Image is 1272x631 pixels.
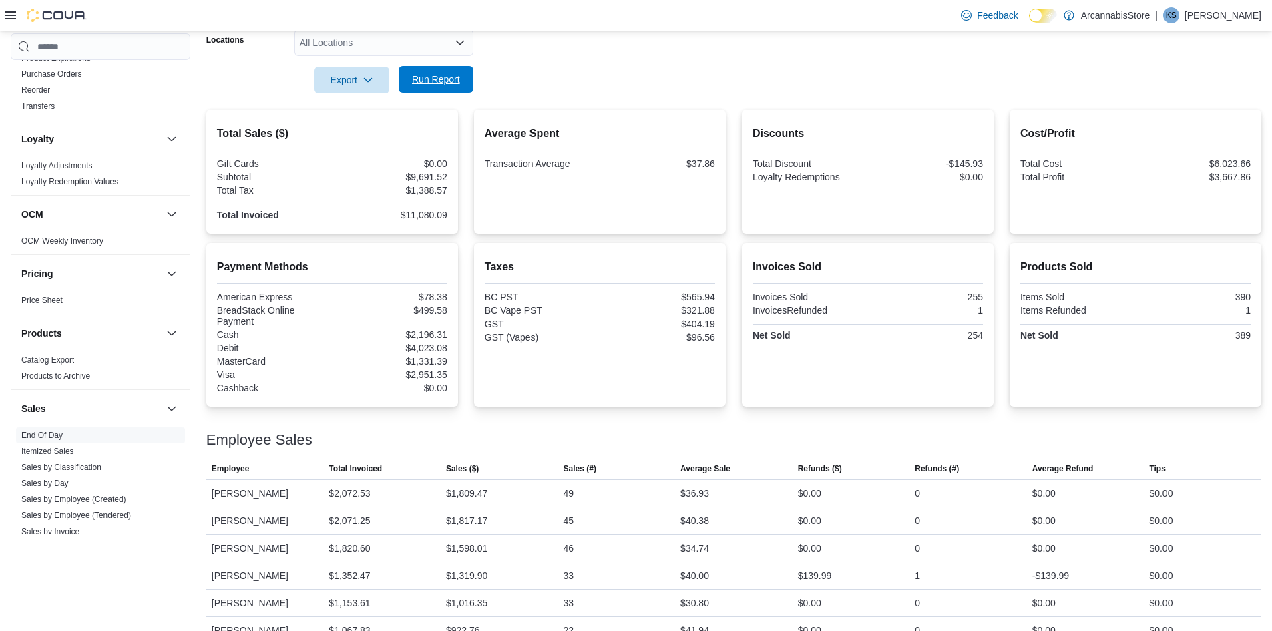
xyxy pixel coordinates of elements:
span: Loyalty Adjustments [21,160,93,171]
div: $1,319.90 [446,568,487,584]
span: Employee [212,463,250,474]
div: $0.00 [798,595,821,611]
span: Sales ($) [446,463,479,474]
a: OCM Weekly Inventory [21,236,103,246]
div: $0.00 [798,513,821,529]
div: [PERSON_NAME] [206,562,324,589]
h2: Invoices Sold [753,259,983,275]
div: $1,352.47 [329,568,370,584]
div: $0.00 [1149,595,1173,611]
span: Average Sale [680,463,730,474]
div: $0.00 [335,158,447,169]
div: $0.00 [1149,485,1173,501]
div: GST (Vapes) [485,332,598,343]
span: Tips [1149,463,1165,474]
h3: Pricing [21,267,53,280]
p: | [1155,7,1158,23]
div: -$139.99 [1032,568,1069,584]
div: $1,331.39 [335,356,447,367]
div: Loyalty Redemptions [753,172,865,182]
div: 255 [870,292,983,302]
strong: Net Sold [753,330,791,341]
span: Products to Archive [21,371,90,381]
div: $2,071.25 [329,513,370,529]
div: Cashback [217,383,330,393]
a: Loyalty Redemption Values [21,177,118,186]
div: InvoicesRefunded [753,305,865,316]
div: $0.00 [1032,485,1056,501]
div: $1,820.60 [329,540,370,556]
button: OCM [164,206,180,222]
div: 0 [915,513,920,529]
div: $37.86 [602,158,715,169]
button: Products [164,325,180,341]
div: $36.93 [680,485,709,501]
div: 1 [1138,305,1251,316]
h2: Payment Methods [217,259,447,275]
span: Catalog Export [21,355,74,365]
span: Feedback [977,9,1018,22]
div: $321.88 [602,305,715,316]
div: $0.00 [335,383,447,393]
div: 33 [564,568,574,584]
a: Price Sheet [21,296,63,305]
div: $96.56 [602,332,715,343]
div: Total Profit [1020,172,1133,182]
div: Cash [217,329,330,340]
a: Feedback [956,2,1023,29]
div: $2,196.31 [335,329,447,340]
span: Run Report [412,73,460,86]
div: $0.00 [1149,513,1173,529]
div: [PERSON_NAME] [206,590,324,616]
div: $2,951.35 [335,369,447,380]
div: $4,023.08 [335,343,447,353]
span: Reorder [21,85,50,95]
div: Subtotal [217,172,330,182]
h3: Loyalty [21,132,54,146]
div: Loyalty [11,158,190,195]
a: Transfers [21,101,55,111]
div: Items Refunded [1020,305,1133,316]
a: Loyalty Adjustments [21,161,93,170]
div: BC PST [485,292,598,302]
div: 389 [1138,330,1251,341]
div: 1 [870,305,983,316]
div: Transaction Average [485,158,598,169]
div: $30.80 [680,595,709,611]
div: -$145.93 [870,158,983,169]
div: MasterCard [217,356,330,367]
div: $0.00 [1032,513,1056,529]
div: 254 [870,330,983,341]
button: Sales [164,401,180,417]
h2: Total Sales ($) [217,126,447,142]
span: Sales by Employee (Tendered) [21,510,131,521]
button: OCM [21,208,161,221]
a: Sales by Employee (Tendered) [21,511,131,520]
a: Sales by Employee (Created) [21,495,126,504]
h2: Average Spent [485,126,715,142]
span: Sales (#) [564,463,596,474]
div: $0.00 [1032,540,1056,556]
button: Pricing [21,267,161,280]
div: $404.19 [602,319,715,329]
div: $1,809.47 [446,485,487,501]
div: Gift Cards [217,158,330,169]
div: $9,691.52 [335,172,447,182]
div: 1 [915,568,920,584]
div: $565.94 [602,292,715,302]
h3: Sales [21,402,46,415]
button: Products [21,327,161,340]
div: Total Discount [753,158,865,169]
div: $1,817.17 [446,513,487,529]
div: $6,023.66 [1138,158,1251,169]
button: Loyalty [21,132,161,146]
a: Products to Archive [21,371,90,381]
div: $0.00 [1149,540,1173,556]
h2: Cost/Profit [1020,126,1251,142]
p: [PERSON_NAME] [1185,7,1261,23]
img: Cova [27,9,87,22]
div: $1,388.57 [335,185,447,196]
div: BreadStack Online Payment [217,305,330,327]
button: Loyalty [164,131,180,147]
